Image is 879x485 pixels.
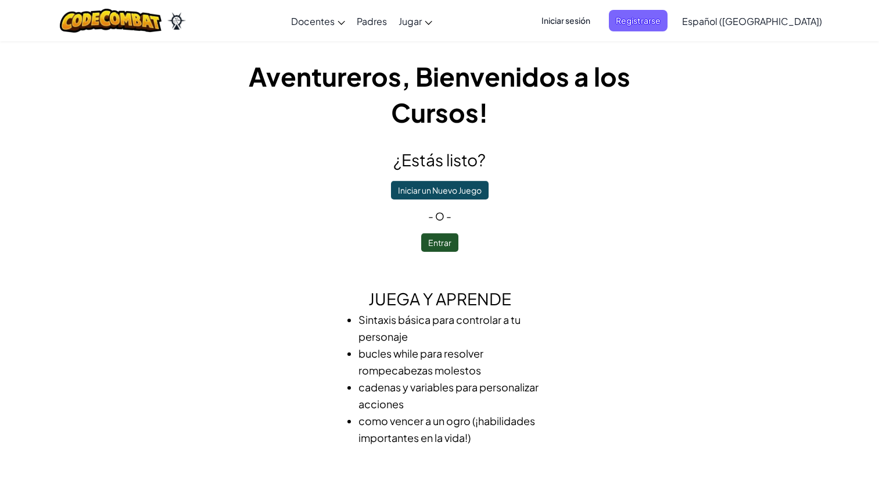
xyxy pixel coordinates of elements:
[291,15,335,27] span: Docentes
[351,5,393,37] a: Padres
[444,209,451,223] span: -
[534,10,597,31] button: Iniciar sesión
[421,233,458,252] button: Entrar
[358,379,544,412] li: cadenas y variables para personalizar acciones
[682,15,822,27] span: Español ([GEOGRAPHIC_DATA])
[676,5,828,37] a: Español ([GEOGRAPHIC_DATA])
[285,5,351,37] a: Docentes
[393,5,438,37] a: Jugar
[231,287,649,311] h2: Juega y Aprende
[399,15,422,27] span: Jugar
[609,10,668,31] button: Registrarse
[231,58,649,130] h1: Aventureros, Bienvenidos a los Cursos!
[60,9,162,33] img: CodeCombat logo
[391,181,489,199] button: Iniciar un Nuevo Juego
[358,311,544,345] li: Sintaxis básica para controlar a tu personaje
[358,345,544,379] li: bucles while para resolver rompecabezas molestos
[358,412,544,446] li: como vencer a un ogro (¡habilidades importantes en la vida!)
[167,12,186,30] img: Ozaria
[435,209,444,223] span: o
[428,209,435,223] span: -
[231,148,649,172] h2: ¿Estás listo?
